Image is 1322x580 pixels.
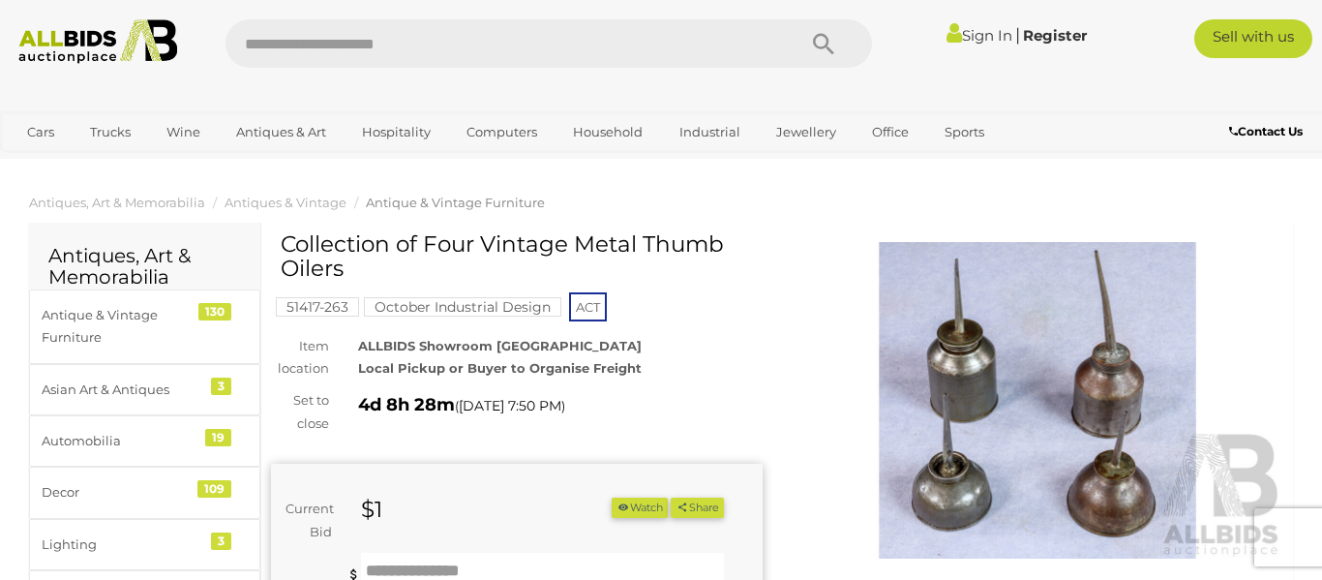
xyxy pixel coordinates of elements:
a: Hospitality [349,116,443,148]
b: Contact Us [1229,124,1303,138]
a: 51417-263 [276,299,359,315]
span: [DATE] 7:50 PM [459,397,561,414]
mark: October Industrial Design [364,297,561,317]
div: Automobilia [42,430,201,452]
a: Household [560,116,655,148]
a: Wine [154,116,213,148]
a: Lighting 3 [29,519,260,570]
button: Search [775,19,872,68]
button: Share [671,498,724,518]
div: Antique & Vintage Furniture [42,304,201,350]
div: 130 [198,303,231,321]
span: ( ) [455,398,565,413]
a: Industrial [667,116,753,148]
a: Trucks [77,116,143,148]
a: Asian Art & Antiques 3 [29,364,260,415]
a: Automobilia 19 [29,415,260,467]
a: Jewellery [764,116,849,148]
a: October Industrial Design [364,299,561,315]
div: Item location [256,335,344,381]
img: Collection of Four Vintage Metal Thumb Oilers [792,242,1283,559]
div: 3 [211,533,231,550]
a: Sign In [946,26,1012,45]
strong: 4d 8h 28m [358,394,455,415]
span: | [1015,24,1020,46]
button: Watch [612,498,668,518]
h1: Collection of Four Vintage Metal Thumb Oilers [281,232,758,282]
img: Allbids.com.au [10,19,186,64]
a: Sell with us [1194,19,1312,58]
a: Antiques & Art [224,116,339,148]
a: Antiques, Art & Memorabilia [29,195,205,210]
li: Watch this item [612,498,668,518]
a: Register [1023,26,1087,45]
a: Computers [454,116,550,148]
span: ACT [569,292,607,321]
a: Decor 109 [29,467,260,518]
div: Lighting [42,534,201,556]
mark: 51417-263 [276,297,359,317]
div: Decor [42,481,201,504]
strong: Local Pickup or Buyer to Organise Freight [358,360,642,376]
strong: $1 [361,496,382,523]
a: Antique & Vintage Furniture 130 [29,290,260,364]
div: Asian Art & Antiques [42,379,201,401]
strong: ALLBIDS Showroom [GEOGRAPHIC_DATA] [358,338,642,353]
div: 19 [205,429,231,446]
h2: Antiques, Art & Memorabilia [48,245,241,288]
a: [GEOGRAPHIC_DATA] [15,148,177,180]
div: 109 [197,480,231,498]
div: 3 [211,378,231,395]
a: Cars [15,116,67,148]
a: Sports [932,116,997,148]
div: Current Bid [271,498,346,543]
div: Set to close [256,389,344,435]
a: Antique & Vintage Furniture [366,195,545,210]
a: Office [859,116,921,148]
a: Antiques & Vintage [225,195,346,210]
a: Contact Us [1229,121,1307,142]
